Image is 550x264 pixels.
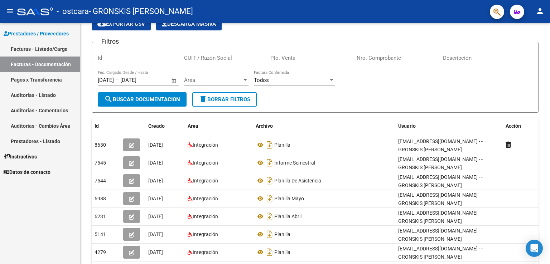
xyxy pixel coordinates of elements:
span: Archivo [256,123,273,129]
span: Acción [506,123,521,129]
datatable-header-cell: Area [185,118,253,134]
span: 4279 [95,249,106,255]
button: Exportar CSV [92,18,151,30]
span: Usuario [398,123,416,129]
button: Descarga Masiva [156,18,222,30]
div: Open Intercom Messenger [526,240,543,257]
span: Creado [148,123,165,129]
button: Open calendar [170,77,178,85]
span: [EMAIL_ADDRESS][DOMAIN_NAME] - - GRONSKIS [PERSON_NAME] [398,228,483,242]
span: Planilla Abril [274,214,301,219]
h3: Filtros [98,36,122,47]
span: Planilla De Asistencia [274,178,321,184]
span: Informe Semestral [274,160,315,166]
i: Descargar documento [265,229,274,240]
span: 8630 [95,142,106,148]
span: [DATE] [148,178,163,184]
span: Planilla [274,249,290,255]
span: 5141 [95,231,106,237]
span: Integración [193,231,218,237]
span: Borrar Filtros [199,96,250,103]
span: [DATE] [148,160,163,166]
span: - ostcara [57,4,89,19]
datatable-header-cell: Id [92,118,120,134]
span: [EMAIL_ADDRESS][DOMAIN_NAME] - - GRONSKIS [PERSON_NAME] [398,174,483,188]
i: Descargar documento [265,211,274,222]
datatable-header-cell: Usuario [395,118,503,134]
span: Descarga Masiva [162,21,216,27]
mat-icon: delete [199,95,207,103]
input: Start date [98,77,114,83]
span: [DATE] [148,214,163,219]
span: 6231 [95,214,106,219]
span: - GRONSKIS [PERSON_NAME] [89,4,193,19]
i: Descargar documento [265,157,274,168]
span: Datos de contacto [4,168,50,176]
span: Exportar CSV [97,21,145,27]
span: Todos [254,77,269,83]
span: [EMAIL_ADDRESS][DOMAIN_NAME] - - GRONSKIS [PERSON_NAME] [398,156,483,170]
button: Borrar Filtros [192,92,257,107]
input: End date [120,77,155,83]
span: [EMAIL_ADDRESS][DOMAIN_NAME] - - GRONSKIS [PERSON_NAME] [398,138,483,152]
span: Área [184,77,242,83]
button: Buscar Documentacion [98,92,187,107]
span: Id [95,123,99,129]
i: Descargar documento [265,246,274,258]
span: Integración [193,196,218,201]
datatable-header-cell: Archivo [253,118,395,134]
span: 6988 [95,196,106,201]
span: Integración [193,249,218,255]
span: [EMAIL_ADDRESS][DOMAIN_NAME] - - GRONSKIS [PERSON_NAME] [398,210,483,224]
span: [DATE] [148,231,163,237]
span: [DATE] [148,249,163,255]
mat-icon: search [104,95,113,103]
span: Planilla [274,231,290,237]
span: 7544 [95,178,106,184]
i: Descargar documento [265,193,274,204]
span: Area [188,123,198,129]
span: – [115,77,119,83]
span: [EMAIL_ADDRESS][DOMAIN_NAME] - - GRONSKIS [PERSON_NAME] [398,192,483,206]
span: Integración [193,142,218,148]
i: Descargar documento [265,175,274,186]
span: [DATE] [148,196,163,201]
span: [EMAIL_ADDRESS][DOMAIN_NAME] - - GRONSKIS [PERSON_NAME] [398,246,483,260]
mat-icon: cloud_download [97,19,106,28]
datatable-header-cell: Creado [145,118,185,134]
datatable-header-cell: Acción [503,118,539,134]
mat-icon: menu [6,7,14,15]
span: [DATE] [148,142,163,148]
mat-icon: person [536,7,544,15]
span: Instructivos [4,153,37,161]
span: 7545 [95,160,106,166]
span: Buscar Documentacion [104,96,180,103]
span: Integración [193,178,218,184]
app-download-masive: Descarga masiva de comprobantes (adjuntos) [156,18,222,30]
span: Prestadores / Proveedores [4,30,69,38]
span: Integración [193,214,218,219]
span: Integración [193,160,218,166]
span: Planilla [274,142,290,148]
i: Descargar documento [265,139,274,151]
span: Planilla Mayo [274,196,304,201]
